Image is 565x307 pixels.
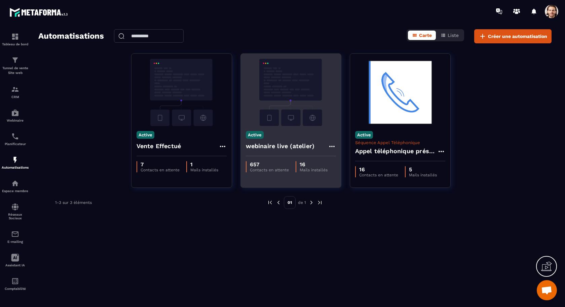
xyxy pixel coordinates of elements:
[355,140,445,145] p: Séquence Appel Téléphonique
[2,198,29,225] a: social-networksocial-networkRéseaux Sociaux
[246,141,315,151] h4: webinaire live (atelier)
[488,33,547,40] span: Créer une automatisation
[2,28,29,51] a: formationformationTableau de bord
[437,31,463,40] button: Liste
[11,33,19,41] img: formation
[246,59,336,126] img: automation-background
[11,230,19,238] img: email
[2,42,29,46] p: Tableau de bord
[11,109,19,117] img: automations
[474,29,552,43] button: Créer une automatisation
[137,141,181,151] h4: Vente Effectué
[355,59,445,126] img: automation-background
[2,225,29,249] a: emailemailE-mailing
[317,200,323,206] img: next
[11,179,19,187] img: automations
[2,240,29,244] p: E-mailing
[2,166,29,169] p: Automatisations
[11,203,19,211] img: social-network
[2,104,29,127] a: automationsautomationsWebinaire
[141,168,180,172] p: Contacts en attente
[2,127,29,151] a: schedulerschedulerPlanificateur
[2,174,29,198] a: automationsautomationsEspace membre
[55,200,92,205] p: 1-3 sur 3 éléments
[250,168,289,172] p: Contacts en attente
[267,200,273,206] img: prev
[308,200,314,206] img: next
[2,189,29,193] p: Espace membre
[11,156,19,164] img: automations
[284,196,296,209] p: 01
[2,142,29,146] p: Planificateur
[9,6,70,18] img: logo
[246,131,264,139] p: Active
[137,59,227,126] img: automation-background
[298,200,306,205] p: de 1
[2,151,29,174] a: automationsautomationsAutomatisations
[2,249,29,272] a: Assistant IA
[11,56,19,64] img: formation
[2,119,29,122] p: Webinaire
[2,213,29,220] p: Réseaux Sociaux
[190,168,218,172] p: Mails installés
[419,33,432,38] span: Carte
[359,166,398,173] p: 16
[355,131,373,139] p: Active
[2,272,29,296] a: accountantaccountantComptabilité
[2,66,29,75] p: Tunnel de vente Site web
[141,161,180,168] p: 7
[2,95,29,99] p: CRM
[448,33,459,38] span: Liste
[2,263,29,267] p: Assistant IA
[2,287,29,291] p: Comptabilité
[409,173,437,177] p: Mails installés
[11,277,19,285] img: accountant
[137,131,154,139] p: Active
[11,132,19,140] img: scheduler
[11,85,19,93] img: formation
[300,168,328,172] p: Mails installés
[2,80,29,104] a: formationformationCRM
[300,161,328,168] p: 16
[2,51,29,80] a: formationformationTunnel de vente Site web
[38,29,104,43] h2: Automatisations
[190,161,218,168] p: 1
[409,166,437,173] p: 5
[408,31,436,40] button: Carte
[275,200,281,206] img: prev
[537,280,557,300] div: Ouvrir le chat
[250,161,289,168] p: 657
[359,173,398,177] p: Contacts en attente
[355,146,437,156] h4: Appel téléphonique présence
